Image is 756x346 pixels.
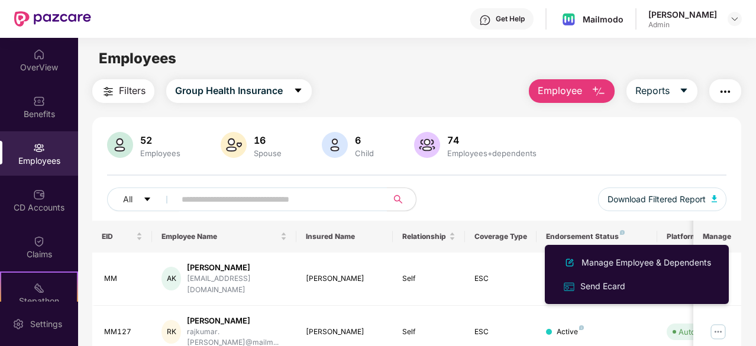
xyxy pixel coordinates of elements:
[387,187,416,211] button: search
[693,221,741,253] th: Manage
[119,83,146,98] span: Filters
[296,221,393,253] th: Insured Name
[104,273,143,284] div: MM
[293,86,303,96] span: caret-down
[474,273,528,284] div: ESC
[12,318,24,330] img: svg+xml;base64,PHN2ZyBpZD0iU2V0dGluZy0yMHgyMCIgeG1sbnM9Imh0dHA6Ly93d3cudzMub3JnLzIwMDAvc3ZnIiB3aW...
[667,232,732,241] div: Platform Status
[92,79,154,103] button: Filters
[221,132,247,158] img: svg+xml;base64,PHN2ZyB4bWxucz0iaHR0cDovL3d3dy53My5vcmcvMjAwMC9zdmciIHhtbG5zOnhsaW5rPSJodHRwOi8vd3...
[557,326,584,338] div: Active
[138,134,183,146] div: 52
[353,148,376,158] div: Child
[161,320,180,344] div: RK
[14,11,91,27] img: New Pazcare Logo
[465,221,537,253] th: Coverage Type
[635,83,670,98] span: Reports
[598,187,727,211] button: Download Filtered Report
[123,193,133,206] span: All
[251,148,284,158] div: Spouse
[563,256,577,270] img: svg+xml;base64,PHN2ZyB4bWxucz0iaHR0cDovL3d3dy53My5vcmcvMjAwMC9zdmciIHhtbG5zOnhsaW5rPSJodHRwOi8vd3...
[306,326,383,338] div: [PERSON_NAME]
[187,273,287,296] div: [EMAIL_ADDRESS][DOMAIN_NAME]
[592,85,606,99] img: svg+xml;base64,PHN2ZyB4bWxucz0iaHR0cDovL3d3dy53My5vcmcvMjAwMC9zdmciIHhtbG5zOnhsaW5rPSJodHRwOi8vd3...
[187,262,287,273] div: [PERSON_NAME]
[393,221,465,253] th: Relationship
[479,14,491,26] img: svg+xml;base64,PHN2ZyBpZD0iSGVscC0zMngzMiIgeG1sbnM9Imh0dHA6Ly93d3cudzMub3JnLzIwMDAvc3ZnIiB3aWR0aD...
[27,318,66,330] div: Settings
[529,79,615,103] button: Employee
[402,273,455,284] div: Self
[175,83,283,98] span: Group Health Insurance
[107,187,179,211] button: Allcaret-down
[679,326,726,338] div: Auto Verified
[387,195,410,204] span: search
[679,86,689,96] span: caret-down
[709,322,728,341] img: manageButton
[92,221,153,253] th: EID
[152,221,296,253] th: Employee Name
[538,83,582,98] span: Employee
[579,256,713,269] div: Manage Employee & Dependents
[608,193,706,206] span: Download Filtered Report
[143,195,151,205] span: caret-down
[99,50,176,67] span: Employees
[161,232,278,241] span: Employee Name
[563,280,576,293] img: svg+xml;base64,PHN2ZyB4bWxucz0iaHR0cDovL3d3dy53My5vcmcvMjAwMC9zdmciIHdpZHRoPSIxNiIgaGVpZ2h0PSIxNi...
[648,9,717,20] div: [PERSON_NAME]
[166,79,312,103] button: Group Health Insurancecaret-down
[187,315,287,326] div: [PERSON_NAME]
[402,232,447,241] span: Relationship
[578,280,628,293] div: Send Ecard
[730,14,739,24] img: svg+xml;base64,PHN2ZyBpZD0iRHJvcGRvd24tMzJ4MzIiIHhtbG5zPSJodHRwOi8vd3d3LnczLm9yZy8yMDAwL3N2ZyIgd2...
[33,282,45,294] img: svg+xml;base64,PHN2ZyB4bWxucz0iaHR0cDovL3d3dy53My5vcmcvMjAwMC9zdmciIHdpZHRoPSIyMSIgaGVpZ2h0PSIyMC...
[620,230,625,235] img: svg+xml;base64,PHN2ZyB4bWxucz0iaHR0cDovL3d3dy53My5vcmcvMjAwMC9zdmciIHdpZHRoPSI4IiBoZWlnaHQ9IjgiIH...
[102,232,134,241] span: EID
[560,11,577,28] img: mailmodo-logo.png
[626,79,697,103] button: Reportscaret-down
[445,148,539,158] div: Employees+dependents
[107,132,133,158] img: svg+xml;base64,PHN2ZyB4bWxucz0iaHR0cDovL3d3dy53My5vcmcvMjAwMC9zdmciIHhtbG5zOnhsaW5rPSJodHRwOi8vd3...
[33,189,45,201] img: svg+xml;base64,PHN2ZyBpZD0iQ0RfQWNjb3VudHMiIGRhdGEtbmFtZT0iQ0QgQWNjb3VudHMiIHhtbG5zPSJodHRwOi8vd3...
[101,85,115,99] img: svg+xml;base64,PHN2ZyB4bWxucz0iaHR0cDovL3d3dy53My5vcmcvMjAwMC9zdmciIHdpZHRoPSIyNCIgaGVpZ2h0PSIyNC...
[414,132,440,158] img: svg+xml;base64,PHN2ZyB4bWxucz0iaHR0cDovL3d3dy53My5vcmcvMjAwMC9zdmciIHhtbG5zOnhsaW5rPSJodHRwOi8vd3...
[1,295,77,307] div: Stepathon
[33,48,45,60] img: svg+xml;base64,PHN2ZyBpZD0iSG9tZSIgeG1sbnM9Imh0dHA6Ly93d3cudzMub3JnLzIwMDAvc3ZnIiB3aWR0aD0iMjAiIG...
[33,95,45,107] img: svg+xml;base64,PHN2ZyBpZD0iQmVuZWZpdHMiIHhtbG5zPSJodHRwOi8vd3d3LnczLm9yZy8yMDAwL3N2ZyIgd2lkdGg9Ij...
[583,14,623,25] div: Mailmodo
[33,142,45,154] img: svg+xml;base64,PHN2ZyBpZD0iRW1wbG95ZWVzIiB4bWxucz0iaHR0cDovL3d3dy53My5vcmcvMjAwMC9zdmciIHdpZHRoPS...
[579,325,584,330] img: svg+xml;base64,PHN2ZyB4bWxucz0iaHR0cDovL3d3dy53My5vcmcvMjAwMC9zdmciIHdpZHRoPSI4IiBoZWlnaHQ9IjgiIH...
[138,148,183,158] div: Employees
[474,326,528,338] div: ESC
[712,195,718,202] img: svg+xml;base64,PHN2ZyB4bWxucz0iaHR0cDovL3d3dy53My5vcmcvMjAwMC9zdmciIHhtbG5zOnhsaW5rPSJodHRwOi8vd3...
[306,273,383,284] div: [PERSON_NAME]
[33,235,45,247] img: svg+xml;base64,PHN2ZyBpZD0iQ2xhaW0iIHhtbG5zPSJodHRwOi8vd3d3LnczLm9yZy8yMDAwL3N2ZyIgd2lkdGg9IjIwIi...
[546,232,647,241] div: Endorsement Status
[648,20,717,30] div: Admin
[496,14,525,24] div: Get Help
[353,134,376,146] div: 6
[322,132,348,158] img: svg+xml;base64,PHN2ZyB4bWxucz0iaHR0cDovL3d3dy53My5vcmcvMjAwMC9zdmciIHhtbG5zOnhsaW5rPSJodHRwOi8vd3...
[251,134,284,146] div: 16
[161,267,181,290] div: AK
[718,85,732,99] img: svg+xml;base64,PHN2ZyB4bWxucz0iaHR0cDovL3d3dy53My5vcmcvMjAwMC9zdmciIHdpZHRoPSIyNCIgaGVpZ2h0PSIyNC...
[104,326,143,338] div: MM127
[402,326,455,338] div: Self
[445,134,539,146] div: 74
